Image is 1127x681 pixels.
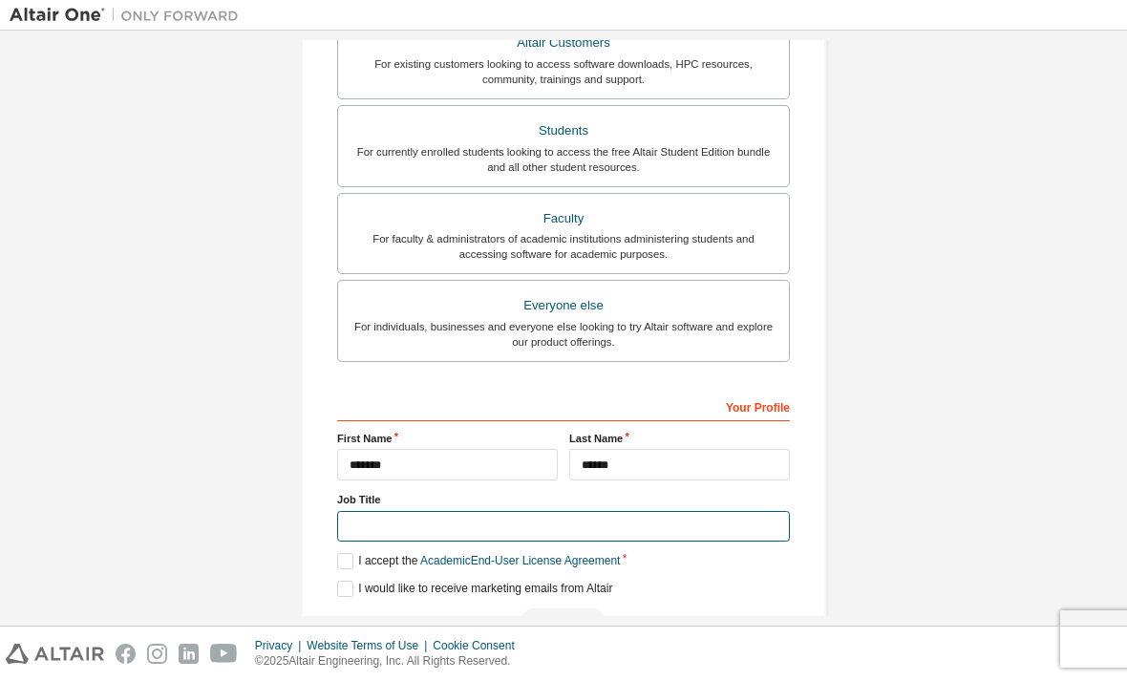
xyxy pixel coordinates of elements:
label: I would like to receive marketing emails from Altair [337,581,612,597]
div: Altair Customers [350,30,777,56]
img: linkedin.svg [179,644,199,664]
div: Cookie Consent [433,638,525,653]
img: youtube.svg [210,644,238,664]
div: Everyone else [350,292,777,319]
label: I accept the [337,553,620,569]
img: facebook.svg [116,644,136,664]
div: Privacy [255,638,307,653]
label: Job Title [337,492,790,507]
div: For currently enrolled students looking to access the free Altair Student Edition bundle and all ... [350,144,777,175]
label: Last Name [569,431,790,446]
div: For faculty & administrators of academic institutions administering students and accessing softwa... [350,231,777,262]
a: Academic End-User License Agreement [420,554,620,567]
div: Faculty [350,205,777,232]
div: Students [350,117,777,144]
div: For existing customers looking to access software downloads, HPC resources, community, trainings ... [350,56,777,87]
img: altair_logo.svg [6,644,104,664]
div: Read and acccept EULA to continue [337,608,790,637]
div: For individuals, businesses and everyone else looking to try Altair software and explore our prod... [350,319,777,350]
img: instagram.svg [147,644,167,664]
label: First Name [337,431,558,446]
div: Website Terms of Use [307,638,433,653]
img: Altair One [10,6,248,25]
div: Your Profile [337,391,790,421]
p: © 2025 Altair Engineering, Inc. All Rights Reserved. [255,653,526,670]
